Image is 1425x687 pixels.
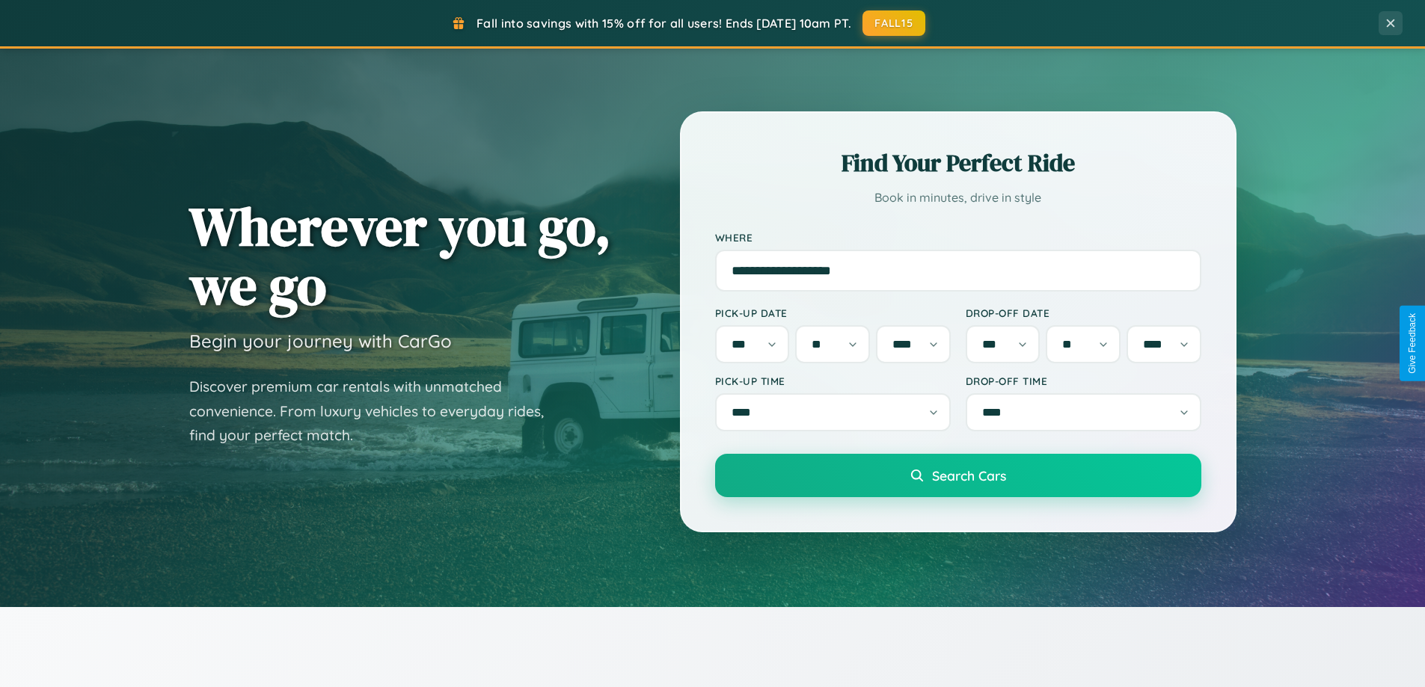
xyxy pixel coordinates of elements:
label: Pick-up Time [715,375,951,387]
p: Book in minutes, drive in style [715,187,1201,209]
p: Discover premium car rentals with unmatched convenience. From luxury vehicles to everyday rides, ... [189,375,563,448]
label: Drop-off Date [966,306,1201,319]
label: Drop-off Time [966,375,1201,387]
h2: Find Your Perfect Ride [715,147,1201,179]
label: Pick-up Date [715,306,951,319]
label: Where [715,231,1201,244]
h1: Wherever you go, we go [189,197,611,315]
div: Give Feedback [1407,313,1418,374]
button: FALL15 [862,10,925,36]
h3: Begin your journey with CarGo [189,330,452,352]
span: Search Cars [932,467,1006,484]
span: Fall into savings with 15% off for all users! Ends [DATE] 10am PT. [476,16,851,31]
button: Search Cars [715,454,1201,497]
